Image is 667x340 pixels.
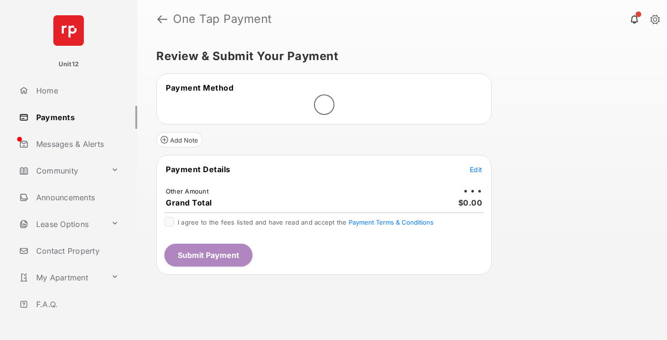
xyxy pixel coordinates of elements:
[156,132,202,147] button: Add Note
[165,187,209,196] td: Other Amount
[156,51,640,62] h5: Review & Submit Your Payment
[164,244,253,267] button: Submit Payment
[53,15,84,46] img: svg+xml;base64,PHN2ZyB4bWxucz0iaHR0cDovL3d3dy53My5vcmcvMjAwMC9zdmciIHdpZHRoPSI2NCIgaGVpZ2h0PSI2NC...
[15,79,137,102] a: Home
[178,218,434,226] span: I agree to the fees listed and have read and accept the
[166,83,233,93] span: Payment Method
[15,213,107,236] a: Lease Options
[166,165,231,174] span: Payment Details
[470,165,482,174] span: Edit
[166,198,212,207] span: Grand Total
[173,13,272,25] strong: One Tap Payment
[15,239,137,262] a: Contact Property
[470,165,482,174] button: Edit
[15,159,107,182] a: Community
[15,133,137,155] a: Messages & Alerts
[15,293,137,316] a: F.A.Q.
[458,198,483,207] span: $0.00
[59,60,79,69] p: Unit12
[15,186,137,209] a: Announcements
[15,106,137,129] a: Payments
[349,218,434,226] button: I agree to the fees listed and have read and accept the
[15,266,107,289] a: My Apartment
